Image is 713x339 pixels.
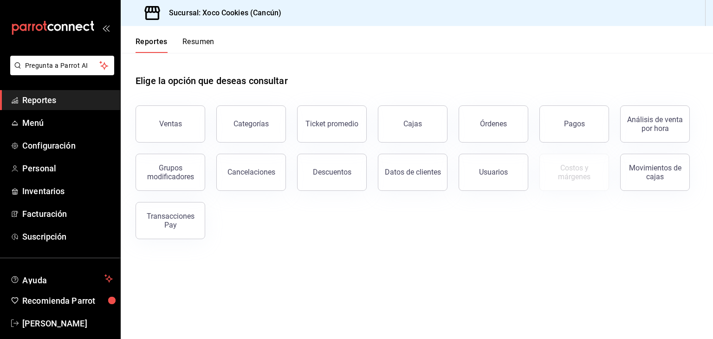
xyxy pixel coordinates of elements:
[136,37,214,53] div: navigation tabs
[378,154,447,191] button: Datos de clientes
[378,105,447,143] button: Cajas
[403,119,422,128] div: Cajas
[6,67,114,77] a: Pregunta a Parrot AI
[626,163,684,181] div: Movimientos de cajas
[136,74,288,88] h1: Elige la opción que deseas consultar
[102,24,110,32] button: open_drawer_menu
[305,119,358,128] div: Ticket promedio
[480,119,507,128] div: Órdenes
[620,154,690,191] button: Movimientos de cajas
[233,119,269,128] div: Categorías
[142,212,199,229] div: Transacciones Pay
[136,154,205,191] button: Grupos modificadores
[479,168,508,176] div: Usuarios
[22,230,113,243] span: Suscripción
[539,105,609,143] button: Pagos
[385,168,441,176] div: Datos de clientes
[182,37,214,53] button: Resumen
[136,37,168,53] button: Reportes
[10,56,114,75] button: Pregunta a Parrot AI
[216,105,286,143] button: Categorías
[459,154,528,191] button: Usuarios
[297,154,367,191] button: Descuentos
[216,154,286,191] button: Cancelaciones
[22,117,113,129] span: Menú
[564,119,585,128] div: Pagos
[459,105,528,143] button: Órdenes
[22,208,113,220] span: Facturación
[22,294,113,307] span: Recomienda Parrot
[142,163,199,181] div: Grupos modificadores
[22,185,113,197] span: Inventarios
[136,202,205,239] button: Transacciones Pay
[227,168,275,176] div: Cancelaciones
[626,115,684,133] div: Análisis de venta por hora
[545,163,603,181] div: Costos y márgenes
[159,119,182,128] div: Ventas
[162,7,281,19] h3: Sucursal: Xoco Cookies (Cancún)
[25,61,100,71] span: Pregunta a Parrot AI
[22,317,113,330] span: [PERSON_NAME]
[22,139,113,152] span: Configuración
[539,154,609,191] button: Contrata inventarios para ver este reporte
[313,168,351,176] div: Descuentos
[22,162,113,175] span: Personal
[22,94,113,106] span: Reportes
[22,273,101,284] span: Ayuda
[136,105,205,143] button: Ventas
[620,105,690,143] button: Análisis de venta por hora
[297,105,367,143] button: Ticket promedio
